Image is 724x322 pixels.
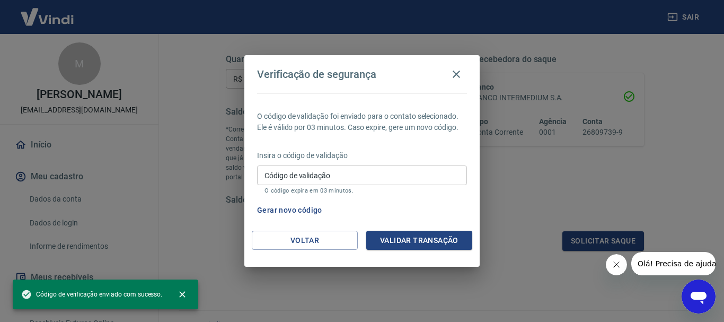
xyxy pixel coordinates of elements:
button: Validar transação [366,231,472,250]
button: Voltar [252,231,358,250]
iframe: Fechar mensagem [606,254,627,275]
span: Código de verificação enviado com sucesso. [21,289,162,300]
p: O código expira em 03 minutos. [264,187,460,194]
h4: Verificação de segurança [257,68,376,81]
p: Insira o código de validação [257,150,467,161]
span: Olá! Precisa de ajuda? [6,7,89,16]
iframe: Mensagem da empresa [631,252,716,275]
iframe: Botão para abrir a janela de mensagens [682,280,716,314]
button: close [171,283,194,306]
button: Gerar novo código [253,201,326,220]
p: O código de validação foi enviado para o contato selecionado. Ele é válido por 03 minutos. Caso e... [257,111,467,133]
